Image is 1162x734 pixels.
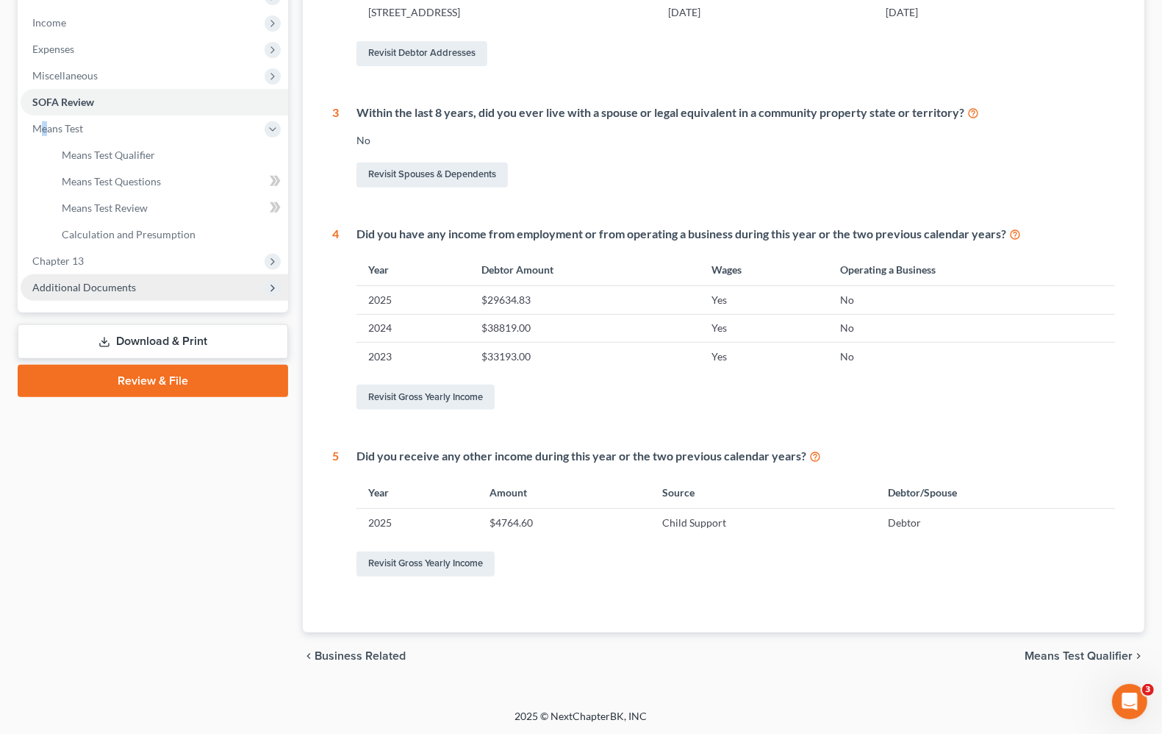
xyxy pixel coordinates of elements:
td: Yes [700,343,829,371]
i: chevron_right [1133,650,1144,662]
th: Debtor Amount [470,254,700,285]
td: 2025 [356,509,478,537]
a: SOFA Review [21,89,288,115]
th: Year [356,477,478,508]
a: Revisit Spouses & Dependents [356,163,508,188]
th: Source [650,477,876,508]
i: chevron_left [303,650,315,662]
a: Revisit Debtor Addresses [356,41,487,66]
span: Calculation and Presumption [62,228,196,240]
span: Means Test [32,122,83,135]
div: 4 [332,226,339,413]
td: No [828,343,1115,371]
td: Yes [700,314,829,342]
div: Within the last 8 years, did you ever live with a spouse or legal equivalent in a community prope... [356,104,1115,121]
div: Did you have any income from employment or from operating a business during this year or the two ... [356,226,1115,243]
span: Chapter 13 [32,254,84,267]
td: Debtor [876,509,1115,537]
td: $29634.83 [470,286,700,314]
td: $4764.60 [478,509,650,537]
span: Miscellaneous [32,69,98,82]
a: Means Test Review [50,195,288,221]
button: Means Test Qualifier chevron_right [1025,650,1144,662]
th: Wages [700,254,829,285]
span: Means Test Review [62,202,148,214]
button: chevron_left Business Related [303,650,406,662]
td: No [828,286,1115,314]
a: Revisit Gross Yearly Income [356,385,495,410]
span: Expenses [32,43,74,55]
span: Means Test Qualifier [62,149,155,161]
a: Means Test Qualifier [50,142,288,168]
td: $33193.00 [470,343,700,371]
a: Download & Print [18,324,288,359]
td: 2024 [356,314,470,342]
th: Amount [478,477,650,508]
td: No [828,314,1115,342]
a: Calculation and Presumption [50,221,288,248]
span: 3 [1142,684,1154,696]
td: $38819.00 [470,314,700,342]
iframe: Intercom live chat [1112,684,1147,719]
a: Means Test Questions [50,168,288,195]
span: Additional Documents [32,281,136,293]
th: Debtor/Spouse [876,477,1115,508]
span: Means Test Questions [62,175,161,188]
td: 2023 [356,343,470,371]
span: SOFA Review [32,96,94,108]
th: Operating a Business [828,254,1115,285]
div: 3 [332,104,339,190]
th: Year [356,254,470,285]
td: Yes [700,286,829,314]
span: Means Test Qualifier [1025,650,1133,662]
td: Child Support [650,509,876,537]
a: Revisit Gross Yearly Income [356,552,495,577]
a: Review & File [18,365,288,397]
td: 2025 [356,286,470,314]
span: Income [32,16,66,29]
div: 5 [332,448,339,579]
span: Business Related [315,650,406,662]
div: Did you receive any other income during this year or the two previous calendar years? [356,448,1115,465]
div: No [356,133,1115,148]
